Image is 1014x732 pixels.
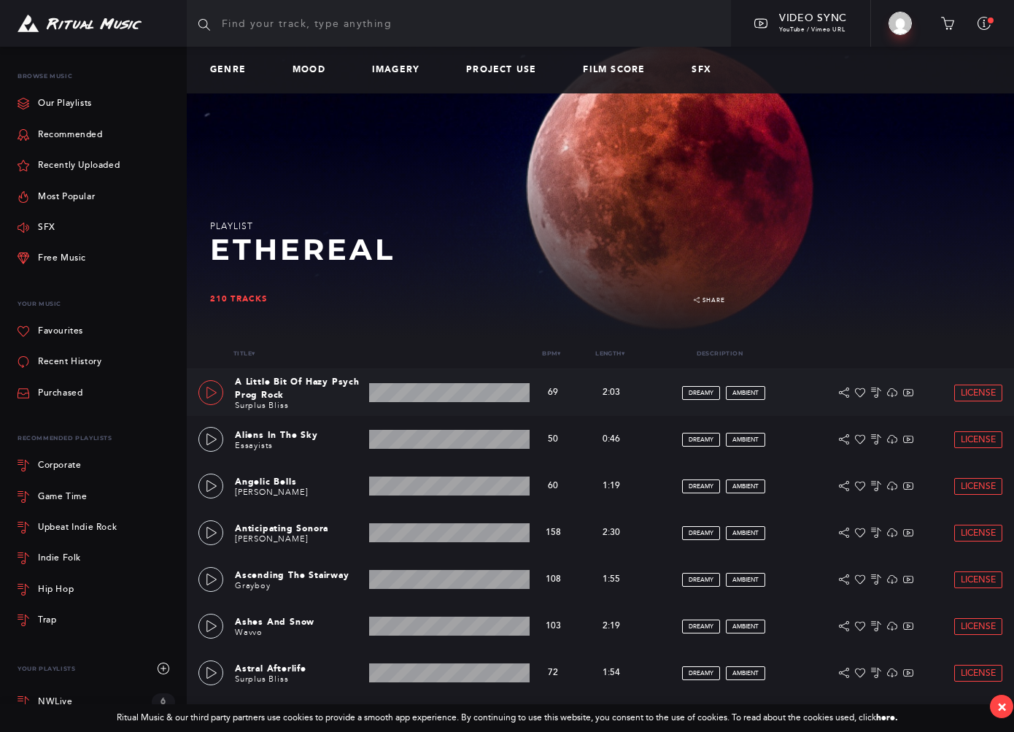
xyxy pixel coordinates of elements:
[18,347,101,377] a: Recent History
[732,390,759,396] span: ambient
[622,350,624,357] span: ▾
[961,669,996,678] span: License
[210,221,254,231] span: Playlist
[961,622,996,631] span: License
[961,435,996,444] span: License
[38,554,81,563] div: Indie Folk
[18,653,175,684] div: Your Playlists
[235,488,308,497] a: [PERSON_NAME]
[235,581,271,590] a: Grayboy
[535,388,570,398] p: 69
[997,698,1007,715] div: ×
[582,666,640,679] p: 1:54
[582,526,640,539] p: 2:30
[235,674,288,684] a: Surplus Bliss
[18,543,175,574] a: Indie Folk
[689,670,713,677] span: dreamy
[535,574,570,585] p: 108
[18,378,82,409] a: Purchased
[235,628,263,637] a: Wavvo
[732,623,759,630] span: ambient
[694,297,724,304] a: Share
[582,479,640,493] p: 1:19
[18,88,92,119] a: Our Playlists
[18,450,175,481] a: Corporate
[542,350,561,357] a: Bpm
[18,15,142,33] img: Ritual Music
[233,350,255,357] a: Title
[732,577,759,583] span: ambient
[535,434,570,444] p: 50
[961,575,996,585] span: License
[732,436,759,443] span: ambient
[235,522,363,535] p: Anticipating Sonora
[779,12,847,24] span: Video Sync
[18,150,120,181] a: Recently Uploaded
[692,65,723,75] a: SFX
[961,528,996,538] span: License
[876,712,898,723] a: here.
[38,585,74,594] div: Hip Hop
[38,461,81,470] div: Corporate
[18,426,175,450] div: Recommended Playlists
[210,233,730,266] h2: Ethereal
[732,530,759,536] span: ambient
[689,577,713,583] span: dreamy
[235,662,363,675] p: Astral Afterlife
[535,621,570,631] p: 103
[582,433,640,446] p: 0:46
[583,65,657,75] a: Film Score
[961,482,996,491] span: License
[293,65,337,75] a: Mood
[582,620,640,633] p: 2:19
[235,441,273,450] a: Essayists
[18,605,175,636] a: Trap
[582,573,640,586] p: 1:55
[18,316,83,347] a: Favourites
[235,475,363,488] p: Angelic Bells
[557,350,560,357] span: ▾
[235,615,363,628] p: Ashes And Snow
[732,483,759,490] span: ambient
[18,120,103,150] a: Recommended
[38,697,73,707] div: NWLive
[961,388,996,398] span: License
[235,534,308,544] a: [PERSON_NAME]
[639,350,800,357] p: Description
[466,65,548,75] a: Project Use
[732,670,759,677] span: ambient
[252,350,255,357] span: ▾
[689,436,713,443] span: dreamy
[38,523,117,532] div: Upbeat Indie Rock
[18,181,95,212] a: Most Popular
[38,493,87,501] div: Game Time
[18,685,175,720] a: NWLive 6
[18,574,175,605] a: Hip Hop
[235,375,363,401] p: A Little Bit Of Hazy Psych Prog Rock
[889,12,912,35] img: Daniel Cardenas
[18,212,55,243] a: SFX
[18,512,175,543] a: Upbeat Indie Rock
[210,65,258,75] a: Genre
[235,428,363,442] p: Aliens In The Sky
[372,65,431,75] a: Imagery
[689,390,713,396] span: dreamy
[152,693,175,711] div: 6
[18,64,175,88] p: Browse Music
[689,623,713,630] span: dreamy
[689,530,713,536] span: dreamy
[779,26,845,33] span: YouTube / Vimeo URL
[235,569,363,582] p: Ascending The Stairway
[235,401,288,410] a: Surplus Bliss
[595,350,624,357] a: Length
[582,386,640,399] p: 2:03
[210,294,688,304] div: 210 tracks
[535,528,570,538] p: 158
[535,668,570,678] p: 72
[18,243,86,274] a: Free Music
[18,481,175,512] a: Game Time
[38,616,56,625] div: Trap
[689,483,713,490] span: dreamy
[117,713,898,723] div: Ritual Music & our third party partners use cookies to provide a smooth app experience. By contin...
[535,481,570,491] p: 60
